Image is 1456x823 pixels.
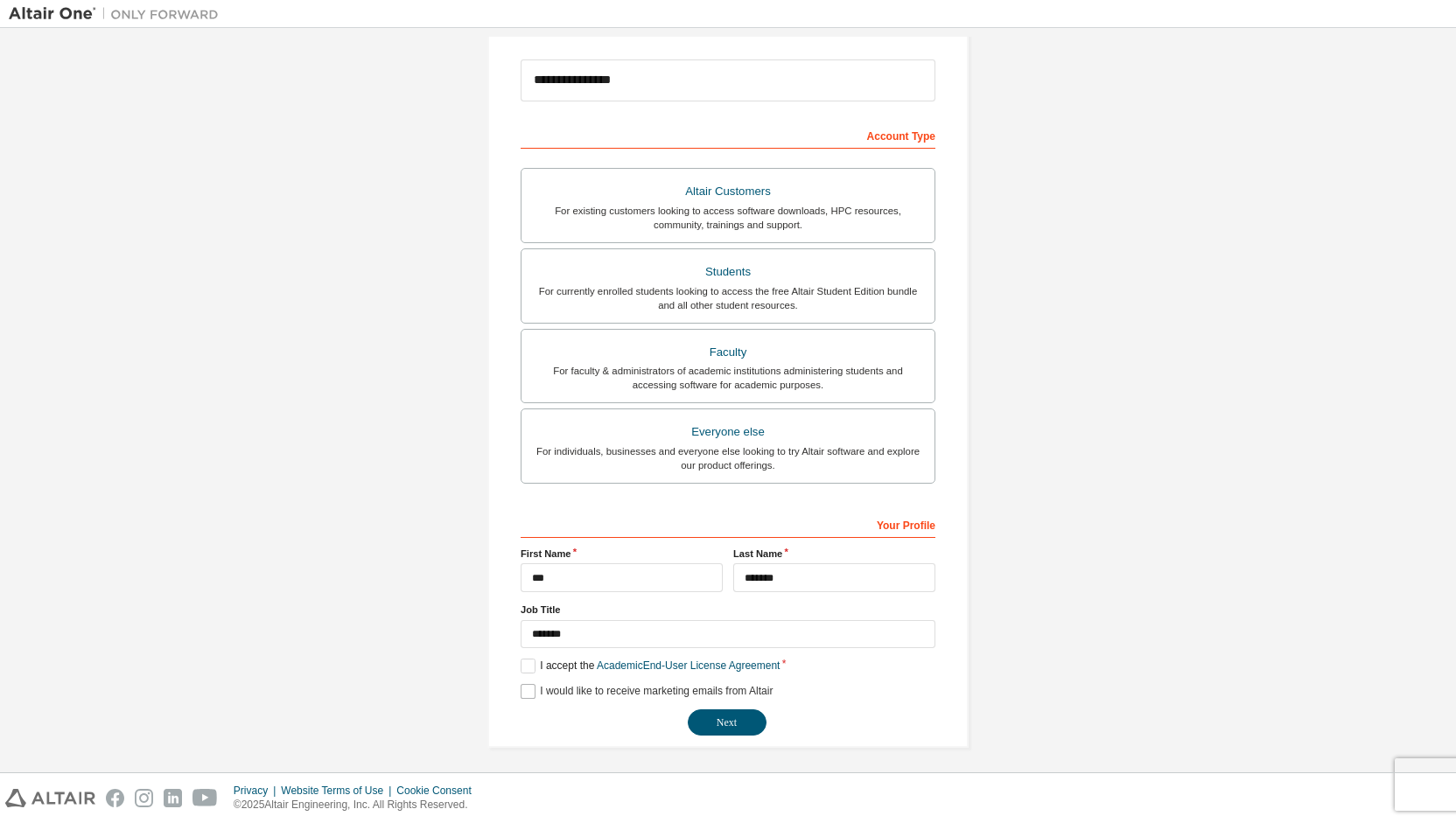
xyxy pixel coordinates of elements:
div: For existing customers looking to access software downloads, HPC resources, community, trainings ... [532,204,924,232]
img: facebook.svg [106,789,124,807]
div: Faculty [532,340,924,365]
div: For individuals, businesses and everyone else looking to try Altair software and explore our prod... [532,444,924,472]
img: altair_logo.svg [5,789,95,807]
div: For currently enrolled students looking to access the free Altair Student Edition bundle and all ... [532,284,924,312]
div: Cookie Consent [396,784,481,798]
a: Academic End-User License Agreement [597,659,780,672]
img: linkedin.svg [164,789,182,807]
p: © 2025 Altair Engineering, Inc. All Rights Reserved. [234,798,482,813]
button: Next [688,709,766,736]
div: Altair Customers [532,179,924,204]
div: Everyone else [532,420,924,444]
div: Students [532,260,924,284]
img: instagram.svg [135,789,153,807]
label: I would like to receive marketing emails from Altair [521,684,773,699]
div: Privacy [234,784,281,798]
div: Account Type [521,121,935,149]
div: Your Profile [521,510,935,538]
img: youtube.svg [192,789,218,807]
div: Website Terms of Use [281,784,396,798]
label: Job Title [521,603,935,617]
label: I accept the [521,659,780,673]
div: For faculty & administrators of academic institutions administering students and accessing softwa... [532,364,924,392]
img: Altair One [9,5,227,23]
label: First Name [521,547,723,561]
label: Last Name [733,547,935,561]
